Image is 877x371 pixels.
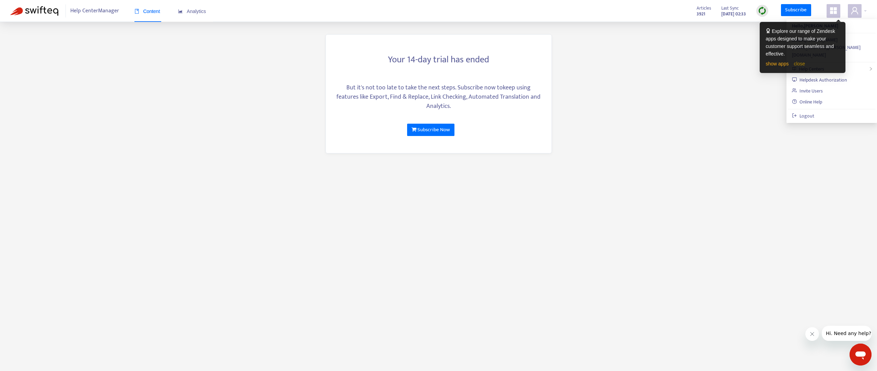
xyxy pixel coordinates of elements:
[134,9,139,14] span: book
[766,61,789,66] a: show apps
[792,76,847,84] a: Helpdesk Authorization
[336,83,541,111] div: But it's not too late to take the next steps. Subscribe now to keep using features like Export, F...
[721,10,746,18] strong: [DATE] 02:33
[822,326,872,341] iframe: Message from company
[697,4,711,12] span: Articles
[792,98,822,106] a: Online Help
[851,7,859,15] span: user
[792,112,814,120] a: Logout
[178,9,206,14] span: Analytics
[794,61,805,66] a: close
[336,54,541,65] h3: Your 14-day trial has ended
[792,87,823,95] a: Invite Users
[70,4,119,17] span: Help Center Manager
[697,10,705,18] strong: 3921
[805,327,819,341] iframe: Close message
[766,27,839,58] div: Explore our range of Zendesk apps designed to make your customer support seamless and effective.
[407,124,454,136] a: Subscribe Now
[721,4,739,12] span: Last Sync
[869,67,873,71] span: right
[850,344,872,366] iframe: Button to launch messaging window
[178,9,183,14] span: area-chart
[758,7,767,15] img: sync.dc5367851b00ba804db3.png
[10,6,58,16] img: Swifteq
[134,9,160,14] span: Content
[781,4,811,16] a: Subscribe
[829,7,838,15] span: appstore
